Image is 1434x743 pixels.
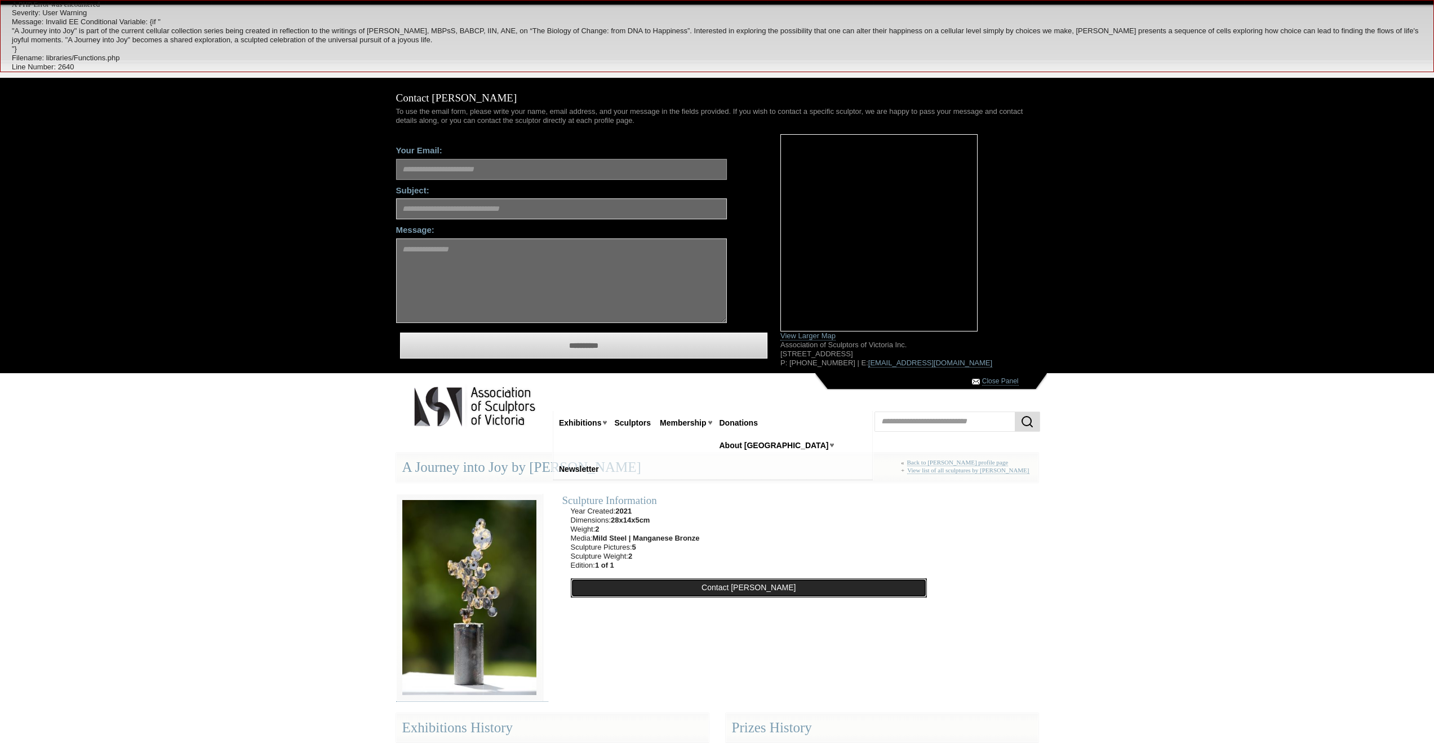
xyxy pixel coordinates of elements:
h4: A PHP Error was encountered [12,1,1433,8]
img: Contact ASV [972,379,980,384]
div: Prizes History [726,713,1038,743]
a: About [GEOGRAPHIC_DATA] [715,435,833,456]
a: [EMAIL_ADDRESS][DOMAIN_NAME] [868,359,992,368]
a: View Larger Map [780,331,836,340]
li: Dimensions: [571,516,700,525]
img: logo.png [414,384,538,429]
strong: 1 of 1 [595,561,614,569]
strong: Mild Steel | Manganese Bronze [593,534,700,542]
label: Subject: [396,180,763,196]
strong: 2 [595,525,599,533]
a: Membership [655,413,711,434]
img: Search [1020,415,1034,428]
strong: 28x14x5cm [611,516,650,524]
a: Newsletter [554,459,603,480]
li: Edition: [571,561,700,570]
li: Weight: [571,525,700,534]
li: Sculpture Pictures: [571,543,700,552]
div: Sculpture Information [562,494,935,507]
p: Filename: libraries/Functions.php [12,54,1433,63]
a: Exhibitions [554,413,606,434]
img: 43-06__medium.jpg [396,494,543,701]
strong: 5 [632,543,636,551]
a: Contact [PERSON_NAME] [571,578,927,598]
p: Message: Invalid EE Conditional Variable: {if " [12,17,1433,26]
p: Line Number: 2640 [12,63,1433,72]
strong: 2 [628,552,632,560]
li: Year Created: [571,507,700,516]
p: Severity: User Warning [12,8,1433,17]
a: View list of all sculptures by [PERSON_NAME] [907,467,1029,474]
strong: 2021 [615,507,632,515]
a: Back to [PERSON_NAME] profile page [907,459,1009,466]
a: Donations [715,413,762,434]
li: Media: [571,534,700,543]
li: Sculpture Weight: [571,552,700,561]
label: Message: [396,219,763,235]
div: Exhibitions History [396,713,709,743]
p: Association of Sculptors of Victoria Inc. [STREET_ADDRESS] P: [PHONE_NUMBER] | E: [780,340,1038,368]
h1: Contact [PERSON_NAME] [396,92,1038,107]
a: Sculptors [610,413,655,434]
p: "A Journey into Joy" is part of the current cellular collection series being created in reflectio... [12,26,1433,45]
a: Close Panel [982,377,1019,386]
div: A Journey into Joy by [PERSON_NAME] [396,453,1038,483]
p: To use the email form, please write your name, email address, and your message in the fields prov... [396,107,1038,125]
label: Your Email: [396,140,763,156]
div: « + [901,459,1032,479]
